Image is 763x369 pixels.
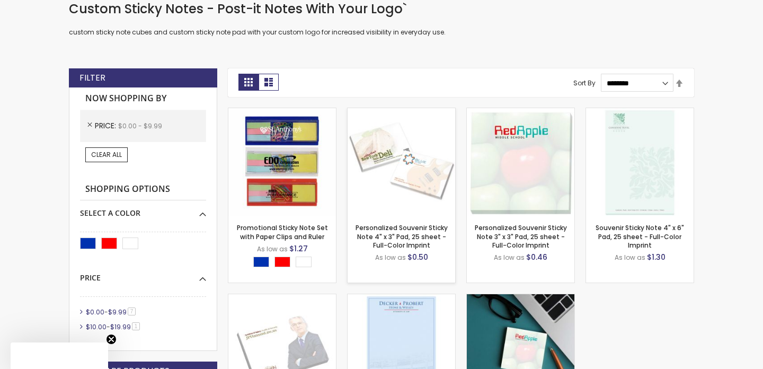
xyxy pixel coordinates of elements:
[11,342,108,369] div: Close teaser
[228,108,336,117] a: Promotional Sticky Note Set with Paper Clips and Ruler
[274,257,290,267] div: Red
[228,108,336,216] img: Promotional Sticky Note Set with Paper Clips and Ruler
[356,223,448,249] a: Personalized Souvenir Sticky Note 4" x 3" Pad, 25 sheet - Full-Color Imprint
[80,178,206,201] strong: Shopping Options
[83,322,144,331] a: $10.00-$19.991
[647,252,666,262] span: $1.30
[526,252,547,262] span: $0.46
[615,253,645,262] span: As low as
[86,322,107,331] span: $10.00
[91,150,122,159] span: Clear All
[79,72,105,84] strong: Filter
[475,223,567,249] a: Personalized Souvenir Sticky Note 3" x 3" Pad, 25 sheet - Full-Color Imprint
[253,257,269,267] div: Blue
[586,108,694,216] img: Souvenir Sticky Note 4" x 6" Pad, 25 sheet - Full-Color Imprint
[95,120,118,131] span: Price
[348,108,455,117] a: Personalized Souvenir Sticky Note 4" x 3" Pad, 25 sheet - Full-Color Imprint
[86,307,104,317] span: $0.00
[69,28,694,37] p: custom sticky note cubes and custom sticky note pad with your custom logo for increased visibilit...
[467,108,574,117] a: Personalized Souvenir Sticky Note 3" x 3" Pad, 25 sheet - Full-Color Imprint
[348,108,455,216] img: Personalized Souvenir Sticky Note 4" x 3" Pad, 25 sheet - Full-Color Imprint
[289,243,308,254] span: $1.27
[257,244,288,253] span: As low as
[110,322,131,331] span: $19.99
[69,1,694,17] h1: Custom Sticky Notes - Post-it Notes With Your Logo`
[375,253,406,262] span: As low as
[118,121,162,130] span: $0.00 - $9.99
[296,257,312,267] div: White
[573,78,596,87] label: Sort By
[132,322,140,330] span: 1
[586,108,694,117] a: Souvenir Sticky Note 4" x 6" Pad, 25 sheet - Full-Color Imprint
[80,200,206,218] div: Select A Color
[407,252,428,262] span: $0.50
[348,294,455,303] a: Souvenir Sticky Note 4" x 6" Pad, 50 sheet - Full-Color Imprint
[467,109,574,216] img: Personalized Souvenir Sticky Note 3" x 3" Pad, 25 sheet - Full-Color Imprint
[80,87,206,110] strong: Now Shopping by
[128,307,136,315] span: 7
[85,147,128,162] a: Clear All
[83,307,139,317] a: $0.00-$9.997
[106,334,117,345] button: Close teaser
[80,265,206,283] div: Price
[596,223,684,249] a: Souvenir Sticky Note 4" x 6" Pad, 25 sheet - Full-Color Imprint
[228,294,336,303] a: Souvenir Sticky Note 4" x 3" Pad, 50 sheet - Full-Color Imprint
[108,307,127,317] span: $9.99
[467,294,574,303] a: Souvenir® Sticky Note™ 3" x 3" Pad, 50 sheet - Full-Color Imprint
[237,223,328,241] a: Promotional Sticky Note Set with Paper Clips and Ruler
[494,253,525,262] span: As low as
[253,257,317,270] div: Select A Color
[238,74,259,91] strong: Grid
